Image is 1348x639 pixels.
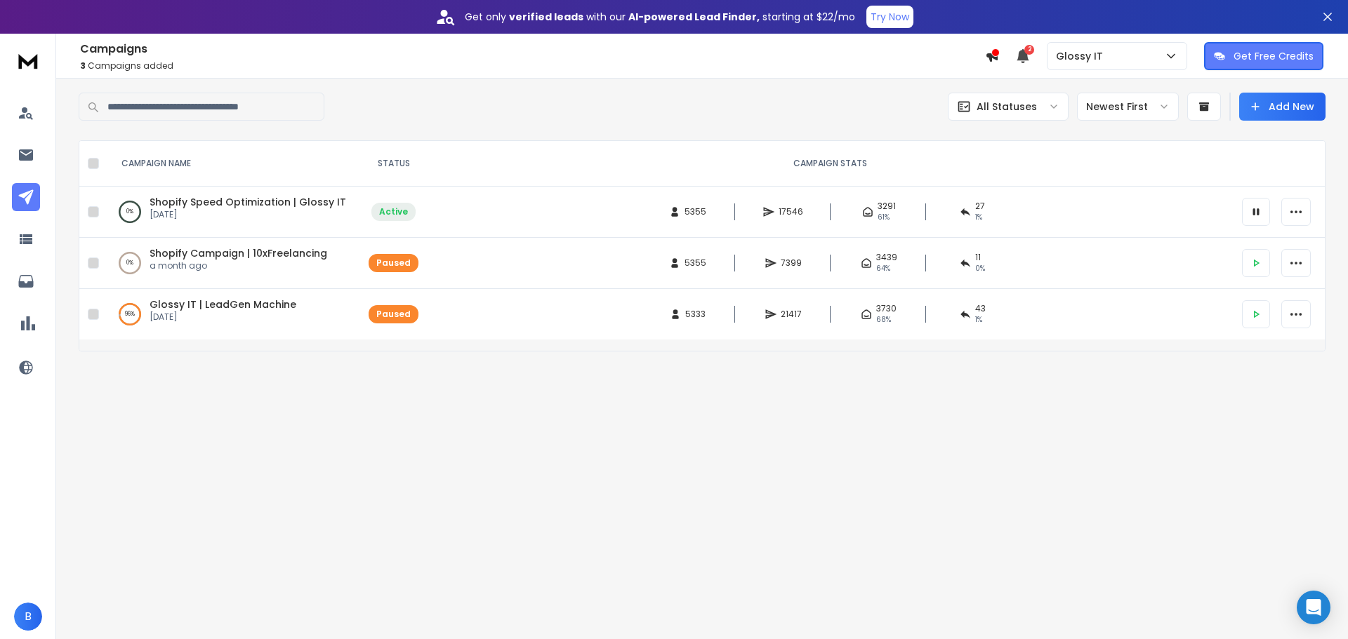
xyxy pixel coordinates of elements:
p: 0 % [126,256,133,270]
span: 7399 [781,257,802,269]
span: 27 [975,201,985,212]
span: 17546 [779,206,803,217]
p: [DATE] [150,209,346,220]
span: 3 [80,60,86,72]
h1: Campaigns [80,41,985,58]
td: 0%Shopify Speed Optimization | Glossy IT[DATE] [105,187,360,238]
p: Try Now [871,10,909,24]
p: All Statuses [977,100,1037,114]
span: 61 % [878,212,890,223]
td: 0%Shopify Campaign | 10xFreelancinga month ago [105,238,360,289]
button: Newest First [1077,93,1179,121]
p: Campaigns added [80,60,985,72]
span: 3730 [876,303,897,314]
span: 64 % [876,263,890,274]
p: Glossy IT [1056,49,1109,63]
div: Paused [376,309,411,320]
button: B [14,603,42,631]
div: Active [379,206,408,217]
th: STATUS [360,141,427,187]
th: CAMPAIGN STATS [427,141,1234,187]
p: 96 % [125,307,135,321]
p: [DATE] [150,311,296,323]
th: CAMPAIGN NAME [105,141,360,187]
div: Paused [376,257,411,269]
span: 11 [975,252,981,263]
span: 3291 [878,201,896,212]
span: 3439 [876,252,897,263]
p: Get only with our starting at $22/mo [465,10,855,24]
span: 68 % [876,314,891,325]
span: 5355 [685,257,706,269]
span: 5333 [685,309,706,320]
p: 0 % [126,205,133,219]
p: Get Free Credits [1234,49,1314,63]
button: Try Now [866,6,913,28]
p: a month ago [150,260,327,271]
span: 43 [975,303,986,314]
a: Shopify Campaign | 10xFreelancing [150,246,327,260]
td: 96%Glossy IT | LeadGen Machine[DATE] [105,289,360,340]
a: Shopify Speed Optimization | Glossy IT [150,195,346,209]
strong: verified leads [509,10,583,24]
a: Glossy IT | LeadGen Machine [150,297,296,311]
span: 5355 [685,206,706,217]
span: 1 % [975,212,982,223]
strong: AI-powered Lead Finder, [628,10,760,24]
img: logo [14,48,42,74]
div: Open Intercom Messenger [1297,591,1330,624]
button: Get Free Credits [1204,42,1323,70]
span: 0 % [975,263,985,274]
button: Add New [1239,93,1326,121]
span: 2 [1024,45,1034,55]
span: 1 % [975,314,982,325]
span: 21417 [781,309,802,320]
